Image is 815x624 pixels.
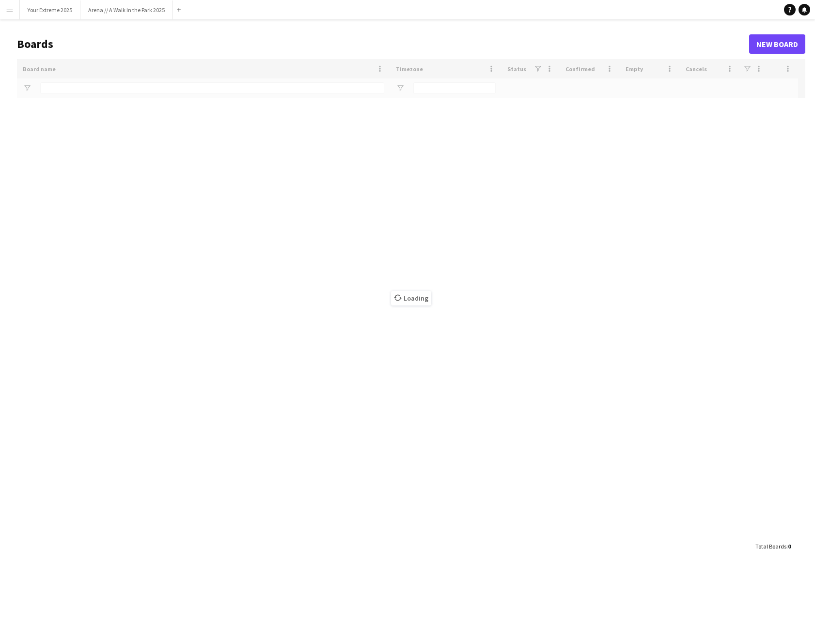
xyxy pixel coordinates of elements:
[755,537,791,556] div: :
[391,291,431,305] span: Loading
[80,0,173,19] button: Arena // A Walk in the Park 2025
[755,543,786,550] span: Total Boards
[17,37,749,51] h1: Boards
[749,34,805,54] a: New Board
[20,0,80,19] button: Your Extreme 2025
[788,543,791,550] span: 0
